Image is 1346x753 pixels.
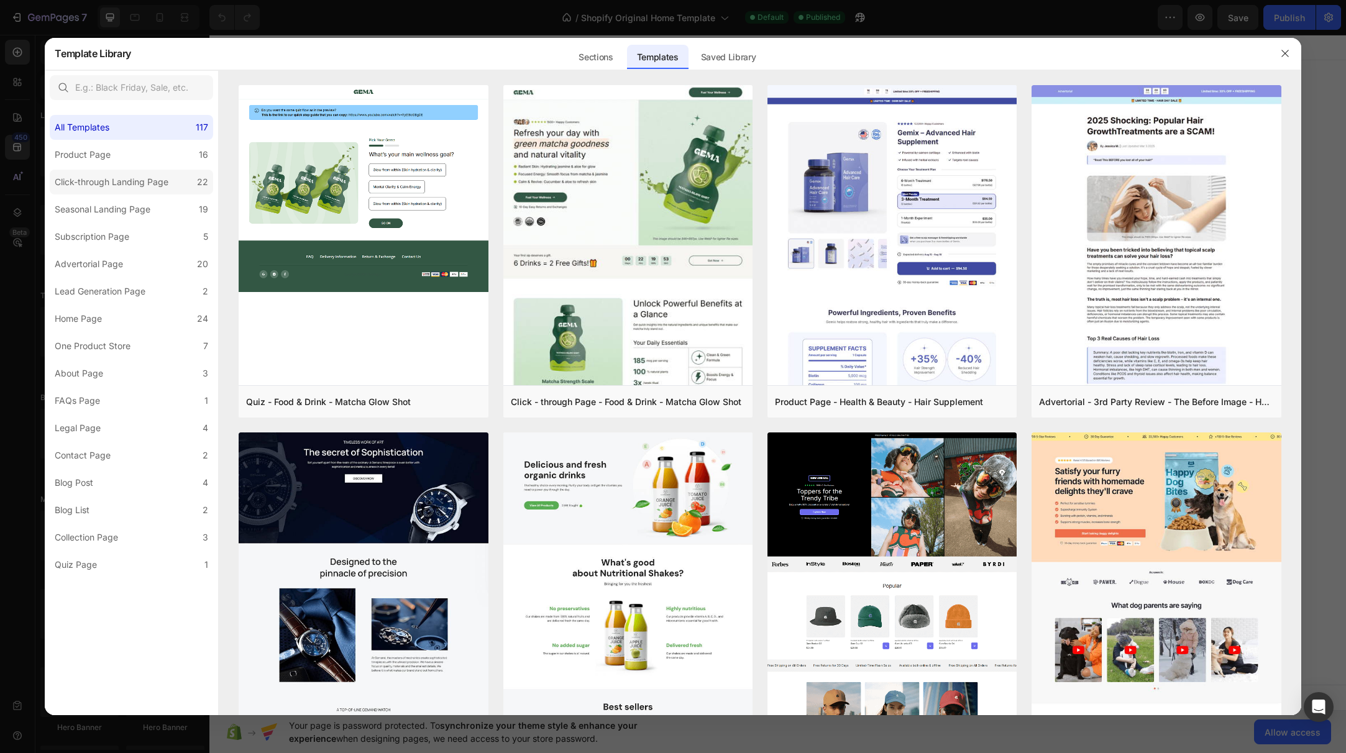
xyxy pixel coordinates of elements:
[55,530,118,545] div: Collection Page
[1039,395,1273,409] div: Advertorial - 3rd Party Review - The Before Image - Hair Supplement
[55,120,109,135] div: All Templates
[55,339,130,354] div: One Product Store
[203,366,208,381] div: 3
[531,219,597,230] span: from URL or image
[196,120,208,135] div: 117
[55,393,100,408] div: FAQs Page
[434,203,510,216] div: Choose templates
[55,475,93,490] div: Blog Post
[50,75,213,100] input: E.g.: Black Friday, Sale, etc.
[199,202,208,217] div: 19
[623,203,699,216] div: Add blank section
[55,503,89,518] div: Blog List
[55,421,101,436] div: Legal Page
[55,284,145,299] div: Lead Generation Page
[538,51,619,66] span: Shopify section: hero
[203,284,208,299] div: 2
[55,175,168,189] div: Click-through Landing Page
[203,339,208,354] div: 7
[239,85,488,292] img: quiz-1.png
[55,448,111,463] div: Contact Page
[511,395,741,409] div: Click - through Page - Food & Drink - Matcha Glow Shot
[197,175,208,189] div: 22
[539,175,598,188] span: Add section
[197,311,208,326] div: 24
[204,557,208,572] div: 1
[203,421,208,436] div: 4
[691,45,766,70] div: Saved Library
[55,257,123,272] div: Advertorial Page
[55,229,129,244] div: Subscription Page
[775,395,983,409] div: Product Page - Health & Beauty - Hair Supplement
[627,45,689,70] div: Templates
[203,229,208,244] div: 5
[203,530,208,545] div: 3
[569,45,623,70] div: Sections
[55,557,97,572] div: Quiz Page
[614,219,707,230] span: then drag & drop elements
[532,203,597,216] div: Generate layout
[204,393,208,408] div: 1
[55,147,111,162] div: Product Page
[203,448,208,463] div: 2
[203,503,208,518] div: 2
[199,147,208,162] div: 16
[55,366,103,381] div: About Page
[203,475,208,490] div: 4
[525,117,631,132] span: Shopify section: product-list
[429,219,514,230] span: inspired by CRO experts
[197,257,208,272] div: 20
[55,202,150,217] div: Seasonal Landing Page
[1304,692,1334,722] div: Open Intercom Messenger
[55,311,102,326] div: Home Page
[246,395,411,409] div: Quiz - Food & Drink - Matcha Glow Shot
[55,37,131,70] h2: Template Library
